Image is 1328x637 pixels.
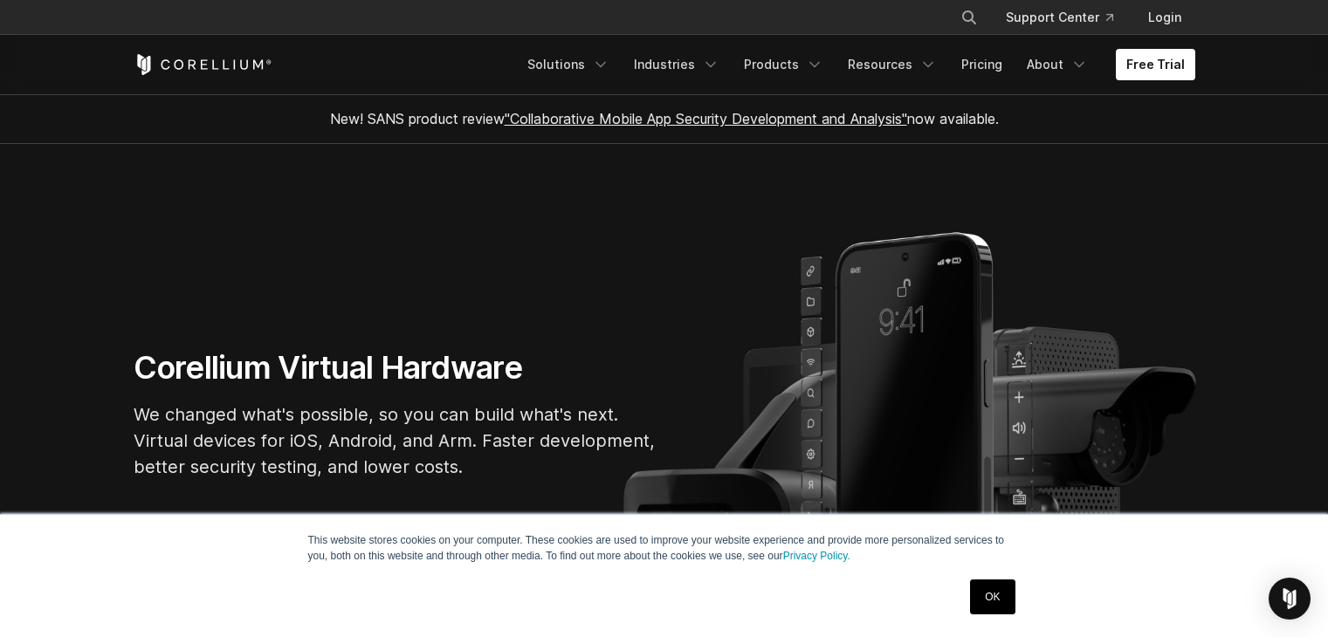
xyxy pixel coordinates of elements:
div: Navigation Menu [939,2,1195,33]
a: Free Trial [1116,49,1195,80]
a: Login [1134,2,1195,33]
button: Search [953,2,985,33]
a: Products [733,49,834,80]
div: Navigation Menu [517,49,1195,80]
a: OK [970,579,1015,614]
h1: Corellium Virtual Hardware [134,348,657,387]
div: Open Intercom Messenger [1269,578,1311,620]
p: We changed what's possible, so you can build what's next. Virtual devices for iOS, Android, and A... [134,401,657,480]
a: Corellium Home [134,54,272,75]
a: Resources [837,49,947,80]
a: About [1016,49,1098,80]
a: "Collaborative Mobile App Security Development and Analysis" [505,110,907,127]
a: Industries [623,49,730,80]
p: This website stores cookies on your computer. These cookies are used to improve your website expe... [308,532,1021,564]
span: New! SANS product review now available. [330,110,999,127]
a: Support Center [992,2,1127,33]
a: Solutions [517,49,620,80]
a: Pricing [951,49,1013,80]
a: Privacy Policy. [783,550,850,562]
